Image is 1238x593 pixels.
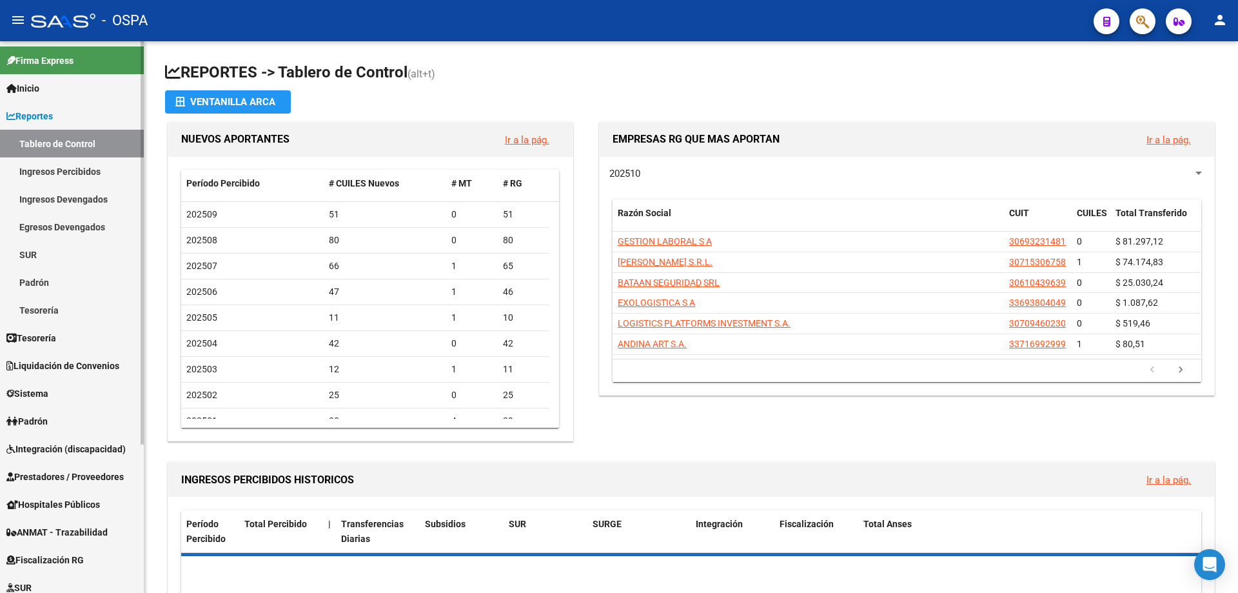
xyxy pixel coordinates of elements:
[1009,297,1066,308] span: 33693804049
[1115,339,1145,349] span: $ 80,51
[451,362,493,377] div: 1
[186,390,217,400] span: 202502
[691,510,774,553] datatable-header-cell: Integración
[858,510,1191,553] datatable-header-cell: Total Anses
[609,168,640,179] span: 202510
[587,510,691,553] datatable-header-cell: SURGE
[6,359,119,373] span: Liquidación de Convenios
[420,510,504,553] datatable-header-cell: Subsidios
[618,208,671,218] span: Razón Social
[1077,236,1082,246] span: 0
[6,81,39,95] span: Inicio
[1115,208,1187,218] span: Total Transferido
[1194,549,1225,580] div: Open Intercom Messenger
[323,510,336,553] datatable-header-cell: |
[618,297,695,308] span: EXOLOGISTICA S A
[503,414,544,428] div: 29
[1146,134,1191,146] a: Ir a la pág.
[863,519,912,529] span: Total Anses
[324,170,447,197] datatable-header-cell: # CUILES Nuevos
[1077,339,1082,349] span: 1
[1077,318,1082,328] span: 0
[1168,363,1193,377] a: go to next page
[329,259,442,274] div: 66
[186,312,217,323] span: 202505
[504,510,587,553] datatable-header-cell: SUR
[1072,199,1110,242] datatable-header-cell: CUILES
[186,286,217,297] span: 202506
[618,277,720,288] span: BATAAN SEGURIDAD SRL
[498,170,549,197] datatable-header-cell: # RG
[181,510,239,553] datatable-header-cell: Período Percibido
[6,442,126,456] span: Integración (discapacidad)
[1146,474,1191,486] a: Ir a la pág.
[186,416,217,426] span: 202501
[451,178,472,188] span: # MT
[165,62,1217,85] h1: REPORTES -> Tablero de Control
[329,414,442,428] div: 33
[451,285,493,299] div: 1
[613,199,1004,242] datatable-header-cell: Razón Social
[1004,199,1072,242] datatable-header-cell: CUIT
[6,553,84,567] span: Fiscalización RG
[10,12,26,28] mat-icon: menu
[503,178,522,188] span: # RG
[618,318,791,328] span: LOGISTICS PLATFORMS INVESTMENT S.A.
[1140,363,1164,377] a: go to previous page
[425,519,466,529] span: Subsidios
[239,510,323,553] datatable-header-cell: Total Percibido
[696,519,743,529] span: Integración
[186,519,226,544] span: Período Percibido
[1115,297,1158,308] span: $ 1.087,62
[503,285,544,299] div: 46
[1009,257,1066,267] span: 30715306758
[1110,199,1201,242] datatable-header-cell: Total Transferido
[1136,128,1201,152] button: Ir a la pág.
[165,90,291,114] button: Ventanilla ARCA
[186,235,217,245] span: 202508
[1136,468,1201,492] button: Ir a la pág.
[329,233,442,248] div: 80
[175,90,280,114] div: Ventanilla ARCA
[1115,236,1163,246] span: $ 81.297,12
[1077,297,1082,308] span: 0
[509,519,526,529] span: SUR
[6,387,48,401] span: Sistema
[593,519,622,529] span: SURGE
[329,336,442,351] div: 42
[1115,257,1163,267] span: $ 74.174,83
[451,336,493,351] div: 0
[329,178,399,188] span: # CUILES Nuevos
[341,519,404,544] span: Transferencias Diarias
[244,519,307,529] span: Total Percibido
[336,510,420,553] datatable-header-cell: Transferencias Diarias
[181,474,354,486] span: INGRESOS PERCIBIDOS HISTORICOS
[181,170,324,197] datatable-header-cell: Período Percibido
[1009,339,1066,349] span: 33716992999
[451,259,493,274] div: 1
[6,414,48,428] span: Padrón
[329,285,442,299] div: 47
[618,257,712,267] span: [PERSON_NAME] S.R.L.
[446,170,498,197] datatable-header-cell: # MT
[186,209,217,219] span: 202509
[186,261,217,271] span: 202507
[780,519,834,529] span: Fiscalización
[181,133,290,145] span: NUEVOS APORTANTES
[408,68,435,80] span: (alt+t)
[774,510,858,553] datatable-header-cell: Fiscalización
[329,207,442,222] div: 51
[1212,12,1228,28] mat-icon: person
[6,498,100,512] span: Hospitales Públicos
[6,525,108,539] span: ANMAT - Trazabilidad
[186,364,217,374] span: 202503
[6,109,53,123] span: Reportes
[102,6,148,35] span: - OSPA
[1115,318,1150,328] span: $ 519,46
[503,310,544,325] div: 10
[328,519,331,529] span: |
[451,388,493,403] div: 0
[495,128,560,152] button: Ir a la pág.
[6,331,56,345] span: Tesorería
[503,388,544,403] div: 25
